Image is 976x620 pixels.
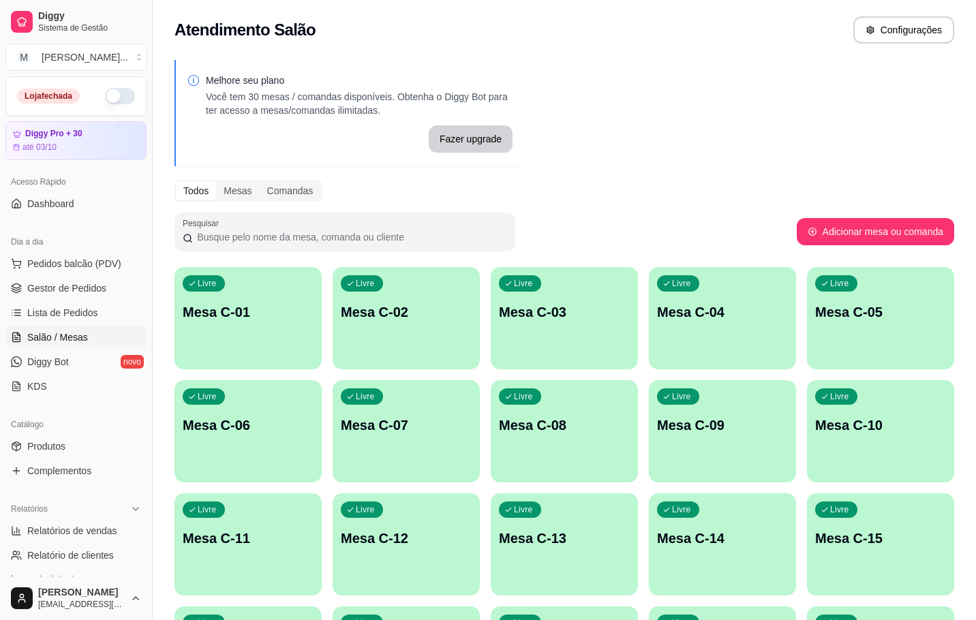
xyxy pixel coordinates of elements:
div: Mesas [216,181,259,200]
span: Diggy Bot [27,355,69,369]
p: Mesa C-10 [815,416,946,435]
p: Mesa C-01 [183,303,314,322]
span: Gestor de Pedidos [27,281,106,295]
input: Pesquisar [193,230,507,244]
p: Mesa C-09 [657,416,788,435]
p: Livre [830,391,849,402]
p: Mesa C-13 [499,529,630,548]
button: LivreMesa C-02 [333,267,480,369]
p: Mesa C-05 [815,303,946,322]
p: Mesa C-14 [657,529,788,548]
button: LivreMesa C-11 [174,493,322,595]
div: Dia a dia [5,231,147,253]
span: [EMAIL_ADDRESS][DOMAIN_NAME] [38,599,125,610]
p: Livre [198,278,217,289]
button: LivreMesa C-15 [807,493,954,595]
a: DiggySistema de Gestão [5,5,147,38]
button: Configurações [853,16,954,44]
p: Livre [514,504,533,515]
span: Relatórios [11,503,48,514]
button: LivreMesa C-09 [649,380,796,482]
label: Pesquisar [183,217,224,229]
span: Diggy [38,10,141,22]
a: Gestor de Pedidos [5,277,147,299]
a: Relatórios de vendas [5,520,147,542]
span: Relatórios de vendas [27,524,117,538]
p: Mesa C-11 [183,529,314,548]
p: Mesa C-04 [657,303,788,322]
p: Livre [198,391,217,402]
p: Livre [514,278,533,289]
a: Complementos [5,460,147,482]
p: Mesa C-15 [815,529,946,548]
div: Todos [176,181,216,200]
button: Alterar Status [105,88,135,104]
p: Livre [672,278,691,289]
span: [PERSON_NAME] [38,587,125,599]
div: Loja fechada [17,89,80,104]
button: LivreMesa C-08 [491,380,638,482]
span: Relatório de clientes [27,548,114,562]
button: LivreMesa C-04 [649,267,796,369]
p: Livre [514,391,533,402]
a: Produtos [5,435,147,457]
div: Catálogo [5,414,147,435]
button: Adicionar mesa ou comanda [797,218,954,245]
p: Mesa C-02 [341,303,472,322]
p: Mesa C-03 [499,303,630,322]
p: Mesa C-08 [499,416,630,435]
span: Produtos [27,439,65,453]
button: LivreMesa C-06 [174,380,322,482]
span: Salão / Mesas [27,330,88,344]
article: Diggy Pro + 30 [25,129,82,139]
p: Mesa C-07 [341,416,472,435]
p: Mesa C-12 [341,529,472,548]
a: Dashboard [5,193,147,215]
a: Diggy Pro + 30até 03/10 [5,121,147,160]
button: LivreMesa C-07 [333,380,480,482]
button: LivreMesa C-05 [807,267,954,369]
p: Livre [198,504,217,515]
span: Dashboard [27,197,74,211]
span: Sistema de Gestão [38,22,141,33]
a: Diggy Botnovo [5,351,147,373]
button: LivreMesa C-14 [649,493,796,595]
span: M [17,50,31,64]
p: Melhore seu plano [206,74,513,87]
button: Select a team [5,44,147,71]
button: [PERSON_NAME][EMAIL_ADDRESS][DOMAIN_NAME] [5,582,147,615]
button: LivreMesa C-12 [333,493,480,595]
span: KDS [27,379,47,393]
p: Livre [672,504,691,515]
p: Mesa C-06 [183,416,314,435]
a: Relatório de clientes [5,544,147,566]
span: Relatório de mesas [27,573,110,587]
span: Lista de Pedidos [27,306,98,320]
div: [PERSON_NAME] ... [42,50,128,64]
p: Livre [830,278,849,289]
div: Comandas [260,181,321,200]
button: LivreMesa C-10 [807,380,954,482]
button: Fazer upgrade [429,125,513,153]
div: Acesso Rápido [5,171,147,193]
button: Pedidos balcão (PDV) [5,253,147,275]
article: até 03/10 [22,142,57,153]
p: Livre [356,391,375,402]
a: KDS [5,375,147,397]
button: LivreMesa C-01 [174,267,322,369]
a: Salão / Mesas [5,326,147,348]
a: Lista de Pedidos [5,302,147,324]
p: Livre [356,278,375,289]
p: Livre [672,391,691,402]
span: Pedidos balcão (PDV) [27,257,121,270]
button: LivreMesa C-13 [491,493,638,595]
p: Você tem 30 mesas / comandas disponíveis. Obtenha o Diggy Bot para ter acesso a mesas/comandas il... [206,90,513,117]
p: Livre [356,504,375,515]
span: Complementos [27,464,91,478]
button: LivreMesa C-03 [491,267,638,369]
p: Livre [830,504,849,515]
a: Relatório de mesas [5,569,147,591]
h2: Atendimento Salão [174,19,316,41]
